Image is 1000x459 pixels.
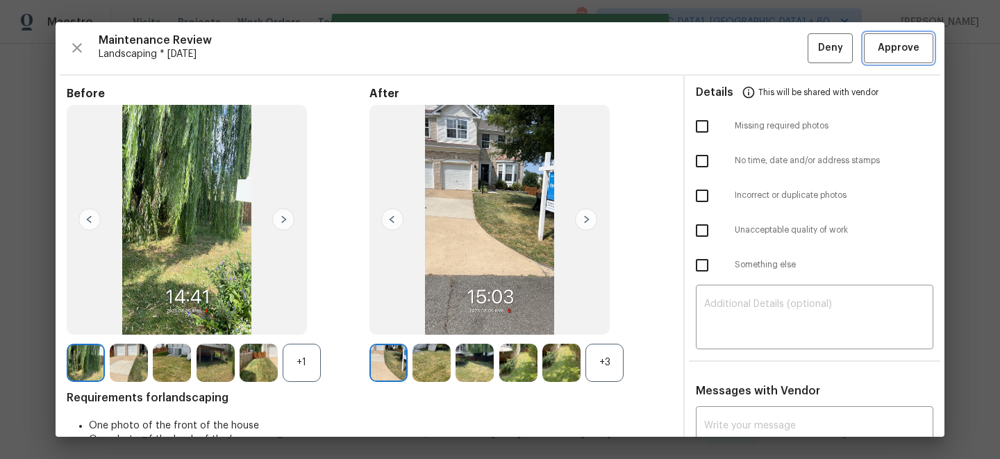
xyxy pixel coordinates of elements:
div: No time, date and/or address stamps [685,144,944,178]
span: Unacceptable quality of work [735,224,933,236]
span: Deny [818,40,843,57]
span: Approve [878,40,919,57]
div: +1 [283,344,321,382]
span: No time, date and/or address stamps [735,155,933,167]
span: Before [67,87,369,101]
img: right-chevron-button-url [272,208,294,231]
span: Requirements for landscaping [67,391,672,405]
span: This will be shared with vendor [758,76,878,109]
img: left-chevron-button-url [381,208,403,231]
div: Incorrect or duplicate photos [685,178,944,213]
img: right-chevron-button-url [575,208,597,231]
span: Incorrect or duplicate photos [735,190,933,201]
span: Something else [735,259,933,271]
li: One photo of the back of the house [89,433,672,447]
div: +3 [585,344,624,382]
span: Messages with Vendor [696,385,820,397]
span: Details [696,76,733,109]
div: Missing required photos [685,109,944,144]
button: Deny [808,33,853,63]
div: Unacceptable quality of work [685,213,944,248]
span: After [369,87,672,101]
div: Something else [685,248,944,283]
li: One photo of the front of the house [89,419,672,433]
button: Approve [864,33,933,63]
img: left-chevron-button-url [78,208,101,231]
span: Missing required photos [735,120,933,132]
span: Maintenance Review [99,33,808,47]
span: Landscaping * [DATE] [99,47,808,61]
